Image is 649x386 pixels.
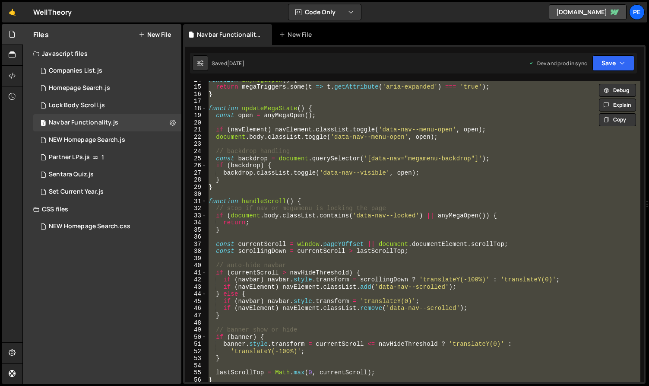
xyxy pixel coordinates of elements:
[49,102,105,109] div: Lock Body Scroll.js
[33,218,181,235] div: 15879/44969.css
[185,105,207,112] div: 18
[49,153,90,161] div: Partner LPs.js
[33,62,181,80] div: 15879/44993.js
[185,355,207,362] div: 53
[599,99,636,112] button: Explain
[185,341,207,348] div: 51
[185,255,207,262] div: 39
[185,305,207,312] div: 46
[185,348,207,355] div: 52
[592,55,634,71] button: Save
[185,184,207,191] div: 29
[185,376,207,384] div: 56
[33,183,181,201] div: 15879/44768.js
[212,60,244,67] div: Saved
[185,198,207,205] div: 31
[185,91,207,98] div: 16
[185,262,207,269] div: 40
[33,80,181,97] div: 15879/44964.js
[33,149,181,166] div: 15879/44963.js
[185,362,207,370] div: 54
[139,31,171,38] button: New File
[279,30,315,39] div: New File
[41,120,46,127] span: 1
[185,212,207,220] div: 33
[185,326,207,334] div: 49
[33,7,72,17] div: WellTheory
[185,98,207,105] div: 17
[185,276,207,284] div: 42
[49,223,130,230] div: NEW Homepage Search.css
[185,284,207,291] div: 43
[185,191,207,198] div: 30
[227,60,244,67] div: [DATE]
[629,4,645,20] a: Pe
[185,226,207,234] div: 35
[185,290,207,298] div: 44
[185,219,207,226] div: 34
[101,154,104,161] span: 1
[185,169,207,177] div: 27
[185,83,207,91] div: 15
[185,112,207,119] div: 19
[185,319,207,327] div: 48
[33,166,181,183] div: 15879/45981.js
[288,4,361,20] button: Code Only
[49,136,125,144] div: NEW Homepage Search.js
[185,312,207,319] div: 47
[185,119,207,127] div: 20
[49,119,118,127] div: Navbar Functionality.js
[185,134,207,141] div: 22
[33,97,181,114] div: 15879/42362.js
[185,248,207,255] div: 38
[185,233,207,241] div: 36
[197,30,262,39] div: Navbar Functionality.js
[185,148,207,155] div: 24
[185,162,207,169] div: 26
[599,84,636,97] button: Debug
[185,155,207,163] div: 25
[33,30,49,39] h2: Files
[529,60,587,67] div: Dev and prod in sync
[185,369,207,376] div: 55
[49,67,102,75] div: Companies List.js
[599,113,636,126] button: Copy
[23,201,181,218] div: CSS files
[185,176,207,184] div: 28
[49,84,110,92] div: Homepage Search.js
[49,171,94,179] div: Sentara Quiz.js
[33,131,181,149] div: 15879/44968.js
[185,298,207,305] div: 45
[185,140,207,148] div: 23
[185,269,207,277] div: 41
[185,241,207,248] div: 37
[33,114,181,131] div: 15879/45902.js
[549,4,627,20] a: [DOMAIN_NAME]
[23,45,181,62] div: Javascript files
[185,205,207,212] div: 32
[49,188,104,196] div: Set Current Year.js
[185,126,207,134] div: 21
[185,334,207,341] div: 50
[2,2,23,22] a: 🤙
